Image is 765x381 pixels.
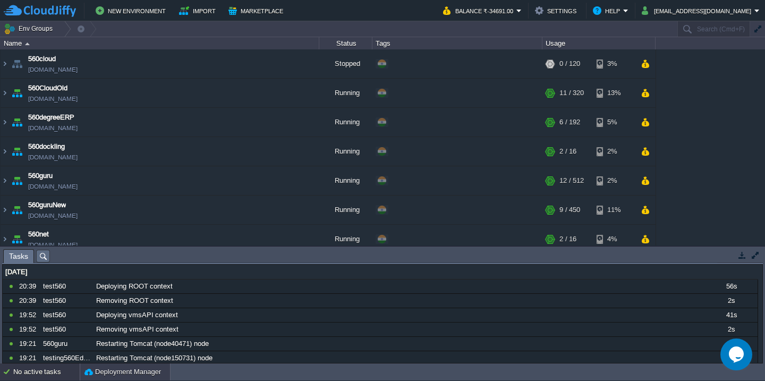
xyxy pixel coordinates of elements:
a: [DOMAIN_NAME] [28,94,78,104]
button: Marketplace [228,4,286,17]
span: [DOMAIN_NAME] [28,152,78,163]
div: Tags [373,37,542,49]
div: 19:52 [19,308,39,322]
button: Deployment Manager [84,367,161,377]
div: 6s [705,337,757,351]
div: test560 [40,294,92,308]
span: Removing ROOT context [96,296,173,306]
div: 41s [705,308,757,322]
span: Removing vmsAPI context [96,325,178,334]
img: AMDAwAAAACH5BAEAAAAALAAAAAABAAEAAAICRAEAOw== [1,49,9,78]
img: AMDAwAAAACH5BAEAAAAALAAAAAABAAEAAAICRAEAOw== [25,43,30,45]
span: Deploying vmsAPI context [96,310,178,320]
div: No active tasks [13,363,80,380]
a: 560net [28,229,49,240]
div: Usage [543,37,655,49]
img: AMDAwAAAACH5BAEAAAAALAAAAAABAAEAAAICRAEAOw== [10,108,24,137]
span: Deploying ROOT context [96,282,173,291]
span: Tasks [9,250,28,263]
a: 560dockling [28,141,65,152]
div: Running [319,137,372,166]
div: Name [1,37,319,49]
div: testing560EduBee [40,351,92,365]
a: 560CloudOld [28,83,67,94]
img: AMDAwAAAACH5BAEAAAAALAAAAAABAAEAAAICRAEAOw== [1,137,9,166]
div: 12 / 512 [559,166,584,195]
div: 2s [705,294,757,308]
img: AMDAwAAAACH5BAEAAAAALAAAAAABAAEAAAICRAEAOw== [10,166,24,195]
button: [EMAIL_ADDRESS][DOMAIN_NAME] [642,4,754,17]
button: Balance ₹-34691.00 [443,4,516,17]
div: 56s [705,280,757,293]
img: AMDAwAAAACH5BAEAAAAALAAAAAABAAEAAAICRAEAOw== [10,137,24,166]
div: test560 [40,323,92,336]
img: AMDAwAAAACH5BAEAAAAALAAAAAABAAEAAAICRAEAOw== [1,166,9,195]
a: [DOMAIN_NAME] [28,123,78,133]
a: [DOMAIN_NAME] [28,64,78,75]
div: 2 / 16 [559,137,576,166]
div: 2 / 16 [559,225,576,253]
img: AMDAwAAAACH5BAEAAAAALAAAAAABAAEAAAICRAEAOw== [10,196,24,224]
div: 6 / 192 [559,108,580,137]
div: 20:39 [19,280,39,293]
div: 11% [597,196,631,224]
div: 20:39 [19,294,39,308]
a: 560guruNew [28,200,66,210]
div: [DATE] [3,265,758,279]
img: AMDAwAAAACH5BAEAAAAALAAAAAABAAEAAAICRAEAOw== [10,225,24,253]
img: AMDAwAAAACH5BAEAAAAALAAAAAABAAEAAAICRAEAOw== [1,225,9,253]
iframe: chat widget [720,338,754,370]
div: 4% [597,225,631,253]
div: 19:21 [19,337,39,351]
div: 11 / 320 [559,79,584,107]
div: 560guru [40,337,92,351]
div: 9 / 450 [559,196,580,224]
div: Running [319,79,372,107]
a: 560degreeERP [28,112,74,123]
a: [DOMAIN_NAME] [28,210,78,221]
div: Status [320,37,372,49]
div: 5% [597,108,631,137]
img: AMDAwAAAACH5BAEAAAAALAAAAAABAAEAAAICRAEAOw== [1,196,9,224]
a: [DOMAIN_NAME] [28,240,78,250]
img: CloudJiffy [4,4,76,18]
a: [DOMAIN_NAME] [28,181,78,192]
button: Import [179,4,219,17]
div: test560 [40,280,92,293]
div: 2% [597,166,631,195]
div: 3% [597,49,631,78]
div: Running [319,108,372,137]
span: Restarting Tomcat (node150731) node [96,353,212,363]
span: Restarting Tomcat (node40471) node [96,339,209,349]
button: Env Groups [4,21,56,36]
div: Running [319,225,372,253]
div: Running [319,196,372,224]
div: 0 / 120 [559,49,580,78]
a: 560guru [28,171,53,181]
img: AMDAwAAAACH5BAEAAAAALAAAAAABAAEAAAICRAEAOw== [1,79,9,107]
a: 560cloud [28,54,56,64]
div: Stopped [319,49,372,78]
button: New Environment [96,4,169,17]
img: AMDAwAAAACH5BAEAAAAALAAAAAABAAEAAAICRAEAOw== [10,49,24,78]
div: 13% [597,79,631,107]
div: 2% [597,137,631,166]
div: 5s [705,351,757,365]
button: Settings [535,4,580,17]
img: AMDAwAAAACH5BAEAAAAALAAAAAABAAEAAAICRAEAOw== [10,79,24,107]
div: 19:21 [19,351,39,365]
button: Help [593,4,623,17]
img: AMDAwAAAACH5BAEAAAAALAAAAAABAAEAAAICRAEAOw== [1,108,9,137]
div: Running [319,166,372,195]
div: test560 [40,308,92,322]
div: 19:52 [19,323,39,336]
div: 2s [705,323,757,336]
